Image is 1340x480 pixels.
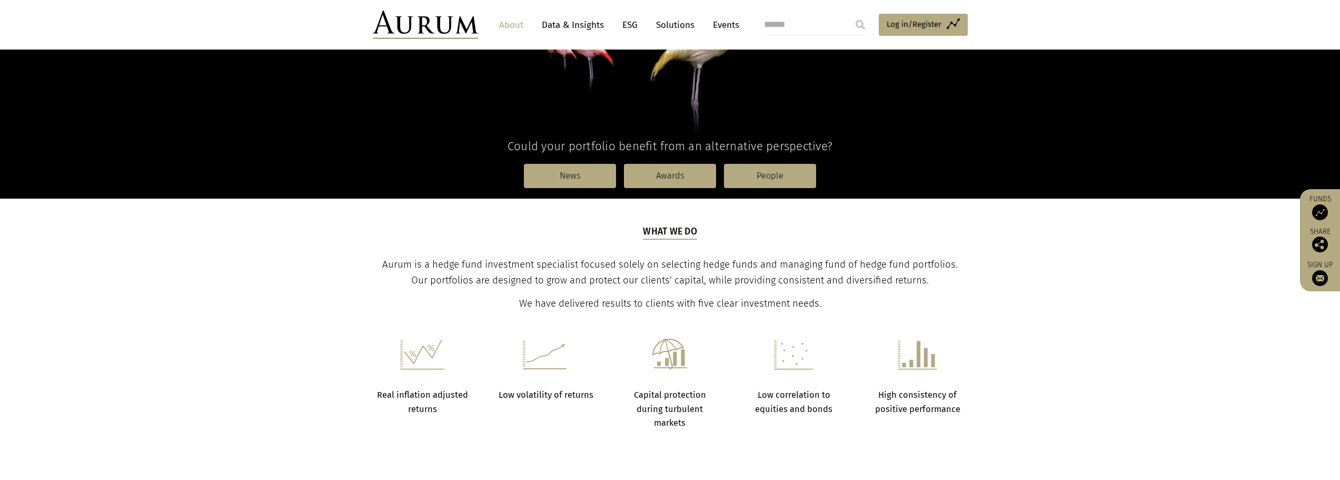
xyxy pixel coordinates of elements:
strong: Low volatility of returns [499,390,593,400]
span: Aurum is a hedge fund investment specialist focused solely on selecting hedge funds and managing ... [382,259,958,286]
h5: What we do [643,225,697,240]
a: Funds [1305,194,1335,220]
span: We have delivered results to clients with five clear investment needs. [519,298,821,309]
img: Access Funds [1312,204,1328,220]
a: Events [708,15,739,35]
strong: High consistency of positive performance [875,390,960,414]
strong: Capital protection during turbulent markets [634,390,706,428]
img: Aurum [373,11,478,39]
a: Solutions [651,15,700,35]
h4: Could your portfolio benefit from an alternative perspective? [373,139,968,153]
a: Awards [624,164,716,188]
a: ESG [617,15,643,35]
a: Data & Insights [537,15,609,35]
div: Share [1305,228,1335,252]
a: About [494,15,529,35]
a: Log in/Register [879,14,968,36]
a: People [724,164,816,188]
img: Sign up to our newsletter [1312,270,1328,286]
strong: Low correlation to equities and bonds [755,390,832,414]
a: News [524,164,616,188]
input: Submit [850,14,871,35]
strong: Real inflation adjusted returns [377,390,468,414]
span: Log in/Register [887,18,941,31]
a: Sign up [1305,260,1335,286]
img: Share this post [1312,237,1328,252]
